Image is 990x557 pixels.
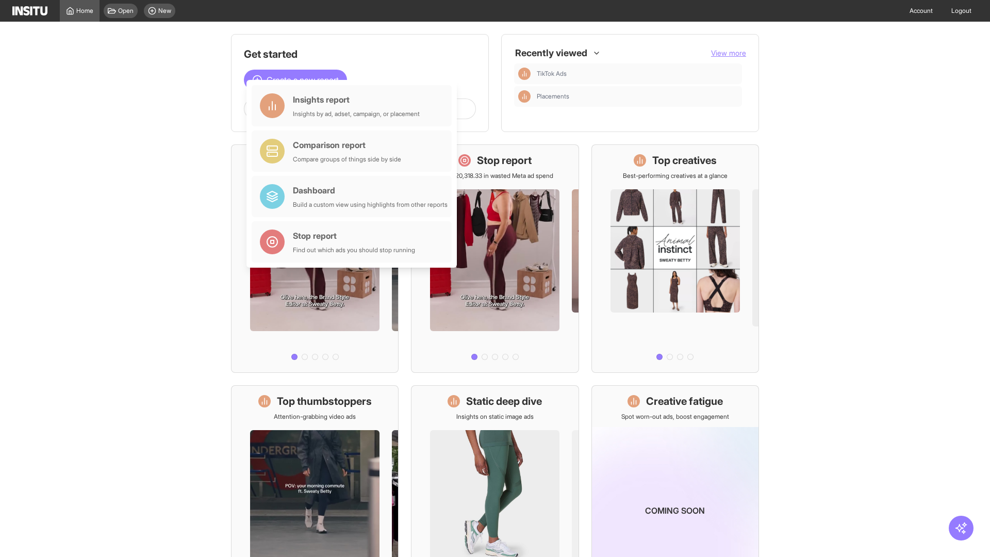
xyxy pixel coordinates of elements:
[711,48,746,57] span: View more
[652,153,717,168] h1: Top creatives
[411,144,579,373] a: Stop reportSave £20,318.33 in wasted Meta ad spend
[456,413,534,421] p: Insights on static image ads
[274,413,356,421] p: Attention-grabbing video ads
[537,92,738,101] span: Placements
[231,144,399,373] a: What's live nowSee all active ads instantly
[623,172,728,180] p: Best-performing creatives at a glance
[711,48,746,58] button: View more
[518,90,531,103] div: Insights
[293,93,420,106] div: Insights report
[293,155,401,163] div: Compare groups of things side by side
[293,246,415,254] div: Find out which ads you should stop running
[537,70,738,78] span: TikTok Ads
[466,394,542,408] h1: Static deep dive
[293,201,448,209] div: Build a custom view using highlights from other reports
[158,7,171,15] span: New
[267,74,339,86] span: Create a new report
[12,6,47,15] img: Logo
[518,68,531,80] div: Insights
[118,7,134,15] span: Open
[437,172,553,180] p: Save £20,318.33 in wasted Meta ad spend
[244,47,476,61] h1: Get started
[293,139,401,151] div: Comparison report
[537,92,569,101] span: Placements
[477,153,532,168] h1: Stop report
[277,394,372,408] h1: Top thumbstoppers
[76,7,93,15] span: Home
[591,144,759,373] a: Top creativesBest-performing creatives at a glance
[293,184,448,196] div: Dashboard
[293,230,415,242] div: Stop report
[293,110,420,118] div: Insights by ad, adset, campaign, or placement
[244,70,347,90] button: Create a new report
[537,70,567,78] span: TikTok Ads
